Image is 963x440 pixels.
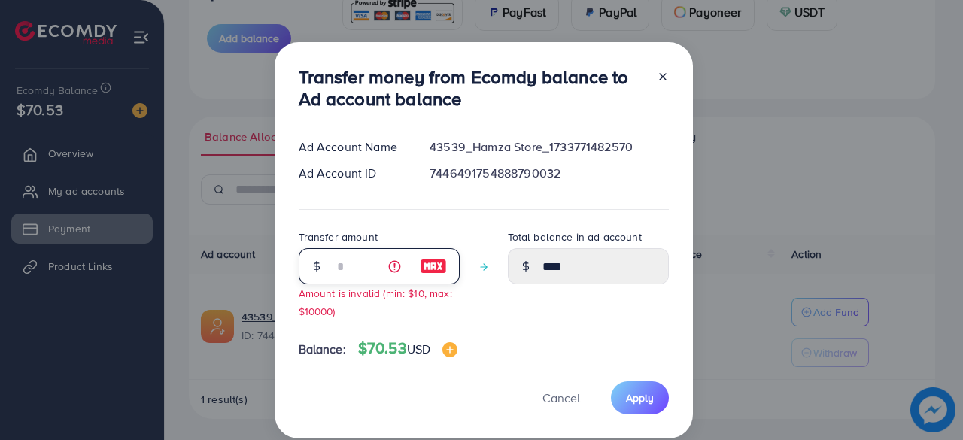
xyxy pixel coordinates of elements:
button: Cancel [524,381,599,414]
div: Ad Account Name [287,138,418,156]
small: Amount is invalid (min: $10, max: $10000) [299,286,452,317]
div: Ad Account ID [287,165,418,182]
img: image [420,257,447,275]
div: 43539_Hamza Store_1733771482570 [418,138,680,156]
h4: $70.53 [358,339,457,358]
div: 7446491754888790032 [418,165,680,182]
span: USD [407,341,430,357]
span: Cancel [542,390,580,406]
label: Transfer amount [299,229,378,244]
label: Total balance in ad account [508,229,642,244]
span: Balance: [299,341,346,358]
span: Apply [626,390,654,405]
h3: Transfer money from Ecomdy balance to Ad account balance [299,66,645,110]
button: Apply [611,381,669,414]
img: image [442,342,457,357]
